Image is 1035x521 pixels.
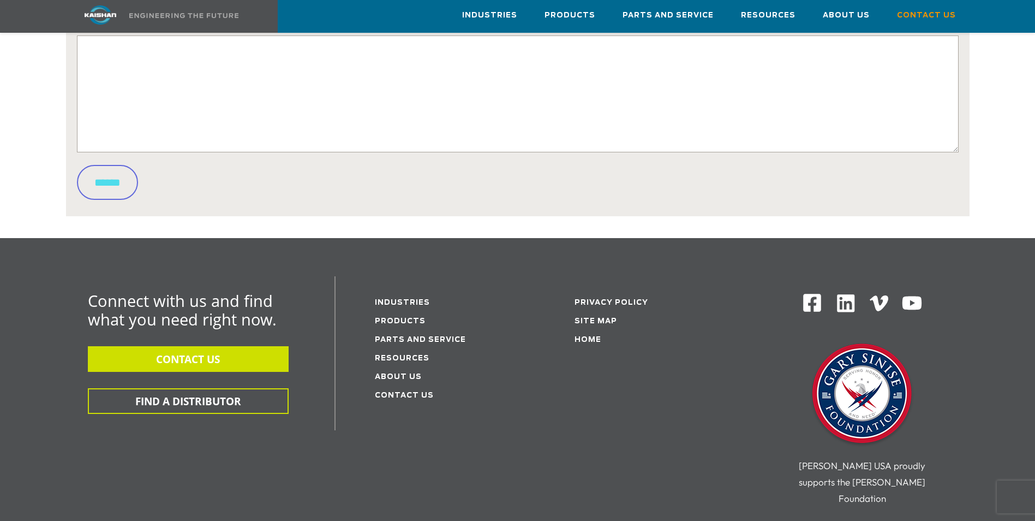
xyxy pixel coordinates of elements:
[375,355,429,362] a: Resources
[375,392,434,399] a: Contact Us
[799,460,925,504] span: [PERSON_NAME] USA proudly supports the [PERSON_NAME] Foundation
[129,13,238,18] img: Engineering the future
[835,293,857,314] img: Linkedin
[897,9,956,22] span: Contact Us
[88,290,277,330] span: Connect with us and find what you need right now.
[545,9,595,22] span: Products
[741,9,795,22] span: Resources
[741,1,795,30] a: Resources
[823,9,870,22] span: About Us
[88,388,289,414] button: FIND A DISTRIBUTOR
[375,318,426,325] a: Products
[375,374,422,381] a: About Us
[575,299,648,306] a: Privacy Policy
[575,336,601,344] a: Home
[623,9,714,22] span: Parts and Service
[807,340,917,449] img: Gary Sinise Foundation
[623,1,714,30] a: Parts and Service
[462,1,517,30] a: Industries
[897,1,956,30] a: Contact Us
[823,1,870,30] a: About Us
[59,5,141,25] img: kaishan logo
[375,299,430,306] a: Industries
[870,295,888,311] img: Vimeo
[545,1,595,30] a: Products
[88,346,289,372] button: CONTACT US
[901,293,923,314] img: Youtube
[462,9,517,22] span: Industries
[802,293,822,313] img: Facebook
[575,318,617,325] a: Site Map
[375,336,466,344] a: Parts and service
